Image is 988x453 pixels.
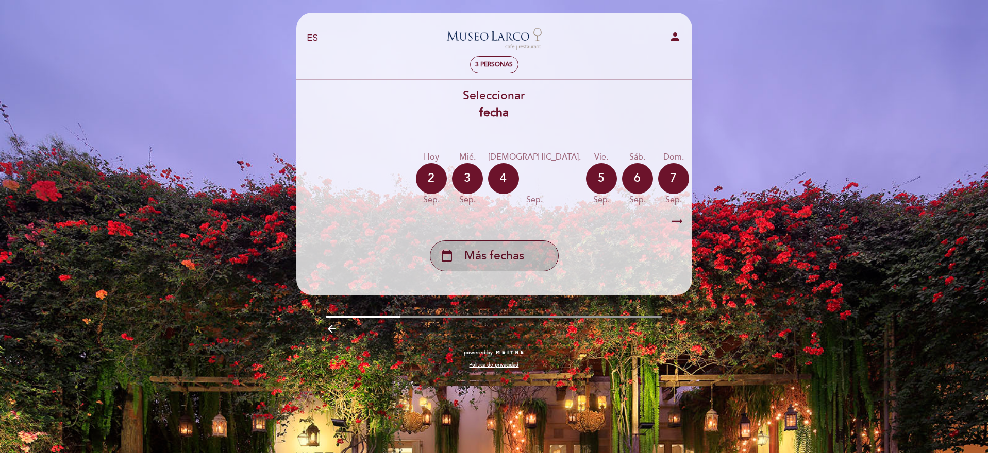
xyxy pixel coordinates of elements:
[416,163,447,194] div: 2
[430,24,559,53] a: Museo [PERSON_NAME][GEOGRAPHIC_DATA] - Restaurant
[586,194,617,206] div: sep.
[586,151,617,163] div: vie.
[296,88,693,121] div: Seleccionar
[479,106,509,120] b: fecha
[669,30,681,43] i: person
[452,151,483,163] div: mié.
[464,349,493,356] span: powered by
[488,151,581,163] div: [DEMOGRAPHIC_DATA].
[469,361,518,369] a: Política de privacidad
[586,163,617,194] div: 5
[488,163,519,194] div: 4
[452,194,483,206] div: sep.
[622,163,653,194] div: 6
[658,163,689,194] div: 7
[669,211,685,233] i: arrow_right_alt
[495,350,525,355] img: MEITRE
[669,30,681,46] button: person
[416,194,447,206] div: sep.
[464,349,525,356] a: powered by
[658,194,689,206] div: sep.
[488,194,581,206] div: sep.
[464,248,524,265] span: Más fechas
[326,323,338,335] i: arrow_backward
[452,163,483,194] div: 3
[416,151,447,163] div: Hoy
[658,151,689,163] div: dom.
[441,247,453,265] i: calendar_today
[475,61,513,68] span: 3 personas
[622,194,653,206] div: sep.
[622,151,653,163] div: sáb.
